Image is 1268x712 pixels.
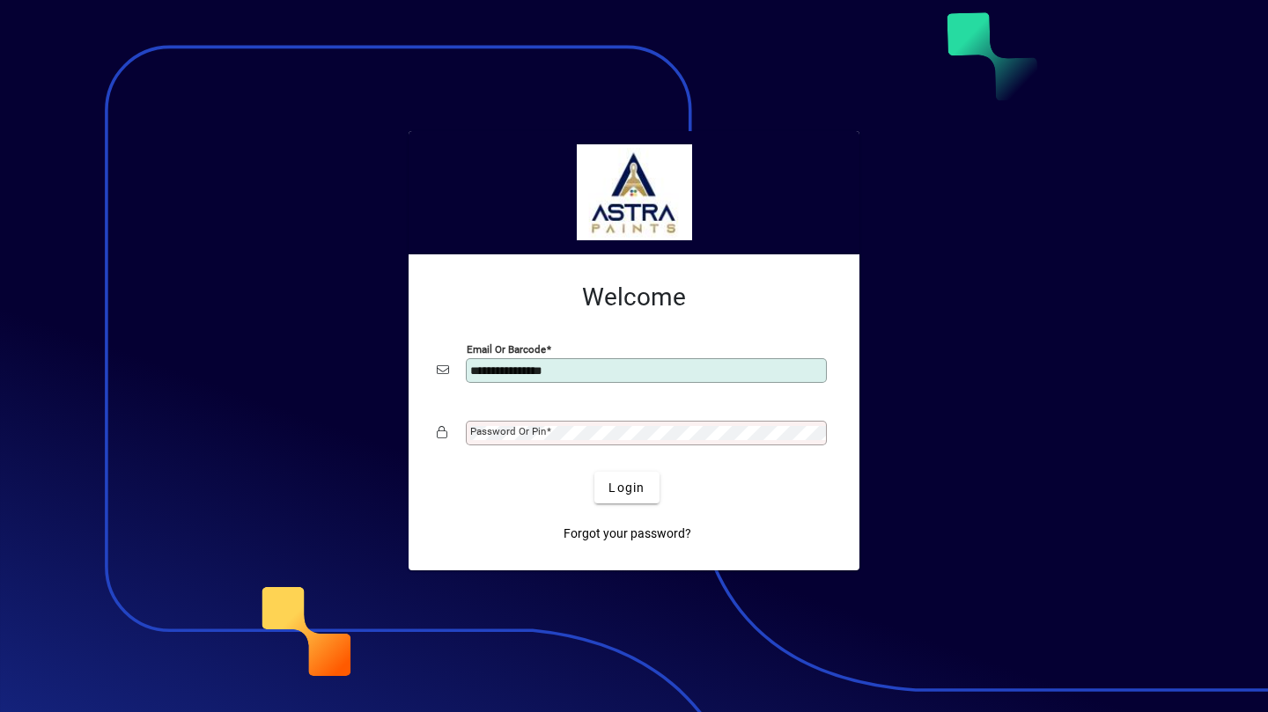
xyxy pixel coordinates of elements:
[608,479,645,497] span: Login
[437,283,831,312] h2: Welcome
[470,425,546,437] mat-label: Password or Pin
[594,472,659,503] button: Login
[564,525,691,543] span: Forgot your password?
[467,343,546,356] mat-label: Email or Barcode
[557,517,698,549] a: Forgot your password?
